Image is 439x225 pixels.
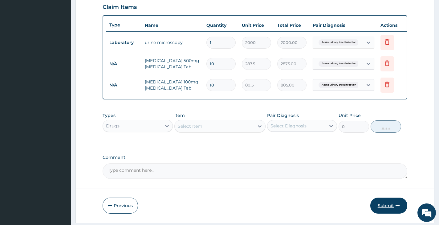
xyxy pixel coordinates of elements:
td: Laboratory [106,37,142,48]
th: Type [106,19,142,31]
div: Chat with us now [32,34,104,42]
div: Select Diagnosis [270,123,307,129]
label: Types [103,113,116,118]
button: Submit [370,198,407,214]
td: urine microscopy [142,36,203,49]
img: d_794563401_company_1708531726252_794563401 [11,31,25,46]
button: Previous [103,198,138,214]
th: Quantity [203,19,239,31]
span: We're online! [36,71,85,133]
textarea: Type your message and hit 'Enter' [3,155,117,177]
label: Item [174,112,185,119]
th: Actions [377,19,408,31]
span: Acute urinary tract infection [319,61,359,67]
th: Name [142,19,203,31]
th: Unit Price [239,19,274,31]
div: Minimize live chat window [101,3,116,18]
th: Pair Diagnosis [310,19,377,31]
span: Acute urinary tract infection [319,82,359,88]
label: Unit Price [339,112,361,119]
div: Select Item [178,123,202,129]
td: [MEDICAL_DATA] 100mg [MEDICAL_DATA] Tab [142,76,203,94]
div: Drugs [106,123,120,129]
th: Total Price [274,19,310,31]
h3: Claim Items [103,4,137,11]
td: N/A [106,79,142,91]
label: Pair Diagnosis [267,112,299,119]
td: [MEDICAL_DATA] 500mg [MEDICAL_DATA] Tab [142,54,203,73]
td: N/A [106,58,142,70]
button: Add [371,120,401,133]
label: Comment [103,155,407,160]
span: Acute urinary tract infection [319,39,359,46]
